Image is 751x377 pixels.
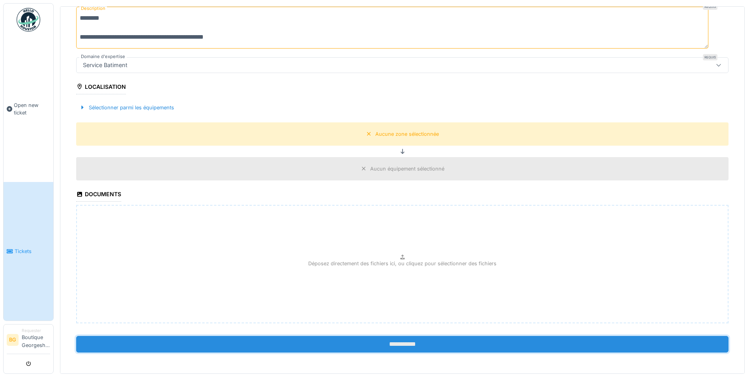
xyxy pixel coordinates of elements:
[4,36,53,182] a: Open new ticket
[79,4,107,13] label: Description
[7,328,50,354] a: BG RequesterBoutique Georgeshenri
[79,53,127,60] label: Domaine d'expertise
[76,188,121,202] div: Documents
[17,8,40,32] img: Badge_color-CXgf-gQk.svg
[703,54,717,60] div: Requis
[375,130,439,138] div: Aucune zone sélectionnée
[15,248,50,255] span: Tickets
[4,182,53,321] a: Tickets
[76,102,177,113] div: Sélectionner parmi les équipements
[370,165,444,173] div: Aucun équipement sélectionné
[7,334,19,346] li: BG
[14,101,50,116] span: Open new ticket
[80,61,131,69] div: Service Batiment
[22,328,50,352] li: Boutique Georgeshenri
[76,81,126,94] div: Localisation
[22,328,50,334] div: Requester
[703,4,717,10] div: Requis
[308,260,496,267] p: Déposez directement des fichiers ici, ou cliquez pour sélectionner des fichiers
